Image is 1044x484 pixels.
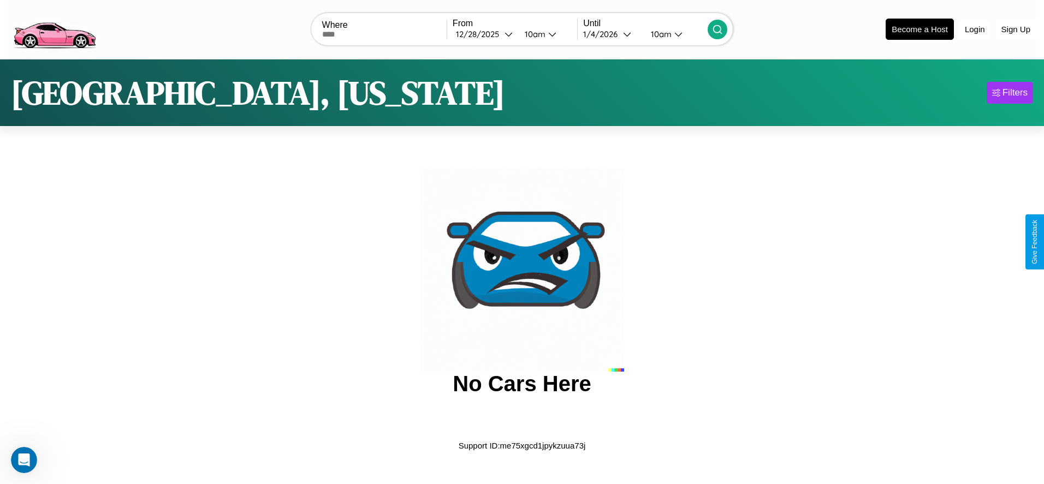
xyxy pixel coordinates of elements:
button: 10am [516,28,577,40]
p: Support ID: me75xgcd1jpykzuua73j [459,438,586,453]
img: logo [8,5,100,51]
div: Give Feedback [1031,220,1039,264]
div: Filters [1003,87,1028,98]
button: Login [959,19,990,39]
label: Where [322,20,447,30]
h2: No Cars Here [453,372,591,396]
div: 10am [645,29,674,39]
label: From [453,19,577,28]
button: 10am [642,28,708,40]
h1: [GEOGRAPHIC_DATA], [US_STATE] [11,70,505,115]
div: 10am [519,29,548,39]
iframe: Intercom live chat [11,447,37,473]
button: Filters [987,82,1033,104]
button: Become a Host [886,19,954,40]
button: Sign Up [996,19,1036,39]
img: car [420,168,624,372]
label: Until [583,19,708,28]
div: 1 / 4 / 2026 [583,29,623,39]
div: 12 / 28 / 2025 [456,29,505,39]
button: 12/28/2025 [453,28,516,40]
